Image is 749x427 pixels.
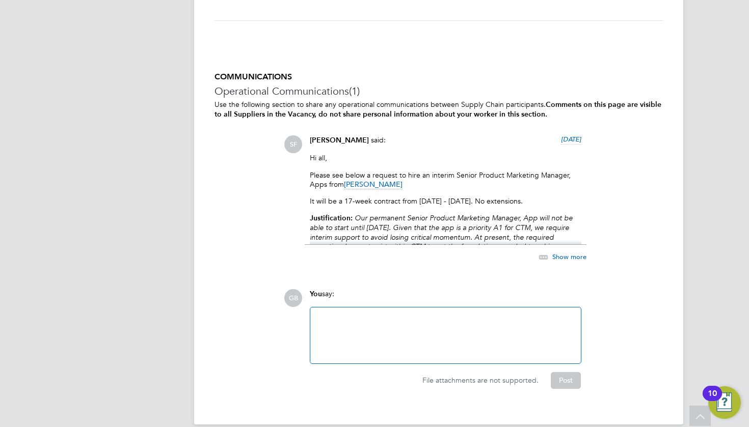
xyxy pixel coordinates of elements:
[310,213,576,288] em: Our permanent Senior Product Marketing Manager, App will not be able to start until [DATE]. Given...
[552,252,586,261] span: Show more
[215,84,663,98] h3: Operational Communications
[344,180,403,189] span: [PERSON_NAME]
[561,135,581,144] span: [DATE]
[310,214,353,222] strong: Justification:
[708,393,717,407] div: 10
[422,376,539,385] span: File attachments are not supported.
[284,289,302,307] span: GB
[284,135,302,153] span: SF
[310,289,581,307] div: say:
[310,153,581,162] p: Hi all,
[215,100,661,119] b: Comments on this page are visible to all Suppliers in the Vacancy, do not share personal informat...
[310,290,322,298] span: You
[708,386,741,419] button: Open Resource Center, 10 new notifications
[310,170,581,189] p: Please see below a request to hire an interim Senior Product Marketing Manager, Apps from
[551,372,581,388] button: Post
[215,72,663,82] h5: COMMUNICATIONS
[215,100,663,119] p: Use the following section to share any operational communications between Supply Chain participants.
[310,136,369,145] span: [PERSON_NAME]
[310,196,581,206] p: It will be a 17-week contract from [DATE] - [DATE]. No extensions.
[371,135,386,145] span: said:
[349,84,360,98] span: (1)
